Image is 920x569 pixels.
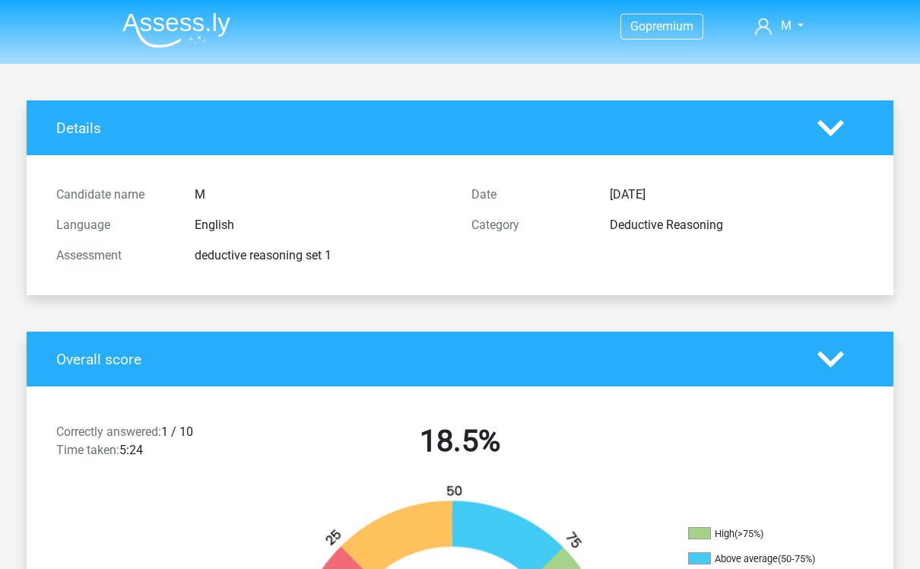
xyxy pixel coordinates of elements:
div: Assessment [45,246,183,265]
span: Correctly answered: [56,424,161,439]
h4: Details [56,119,795,137]
div: Date [460,186,598,204]
div: 1 / 10 5:24 [45,423,252,466]
div: [DATE] [598,186,875,204]
div: Deductive Reasoning [598,216,875,234]
span: M [781,18,792,33]
span: premium [646,19,693,33]
span: Time taken: [56,443,119,457]
a: M [749,17,810,35]
div: English [183,216,460,234]
span: Go [630,19,646,33]
div: (50-75%) [778,553,815,564]
div: (>75%) [734,528,763,539]
div: Candidate name [45,186,183,204]
div: M [183,186,460,204]
div: Category [460,216,598,234]
a: Gopremium [621,16,703,37]
img: Assessly [122,12,230,48]
li: Above average [688,552,840,566]
div: deductive reasoning set 1 [183,246,460,265]
div: Language [45,216,183,234]
h2: 18.5% [264,423,656,459]
li: High [688,527,840,541]
h4: Overall score [56,351,795,368]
